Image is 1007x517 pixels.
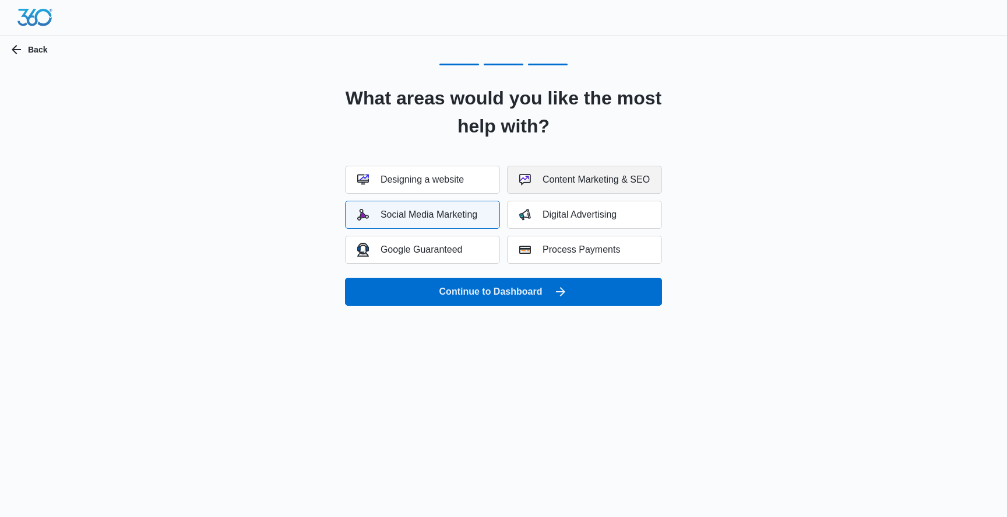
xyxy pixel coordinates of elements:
[345,278,662,306] button: Continue to Dashboard
[507,166,662,194] button: Content Marketing & SEO
[330,84,677,140] h2: What areas would you like the most help with?
[345,236,500,264] button: Google Guaranteed
[357,209,477,221] div: Social Media Marketing
[507,236,662,264] button: Process Payments
[519,244,620,256] div: Process Payments
[345,166,500,194] button: Designing a website
[519,209,617,221] div: Digital Advertising
[357,174,464,186] div: Designing a website
[357,243,463,256] div: Google Guaranteed
[345,201,500,229] button: Social Media Marketing
[507,201,662,229] button: Digital Advertising
[519,174,650,186] div: Content Marketing & SEO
